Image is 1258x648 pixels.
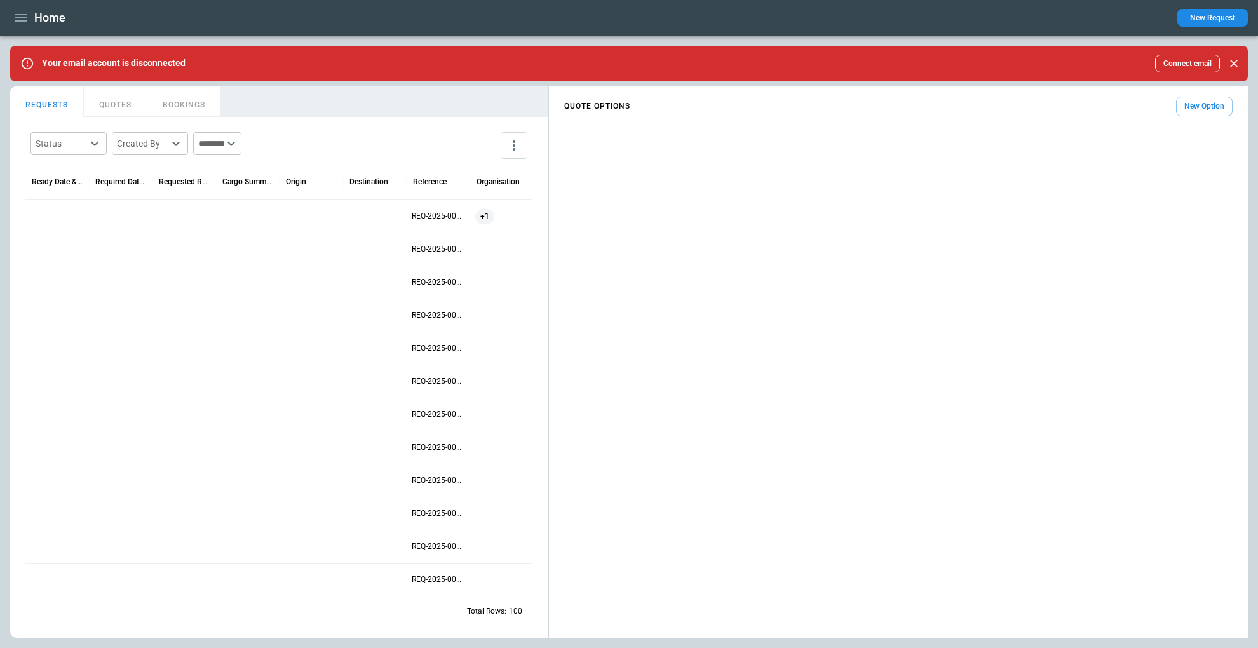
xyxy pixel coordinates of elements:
[412,211,465,222] p: REQ-2025-001926
[412,508,465,519] p: REQ-2025-001917
[147,86,221,117] button: BOOKINGS
[349,177,388,186] div: Destination
[412,574,465,585] p: REQ-2025-001915
[36,137,86,150] div: Status
[222,177,273,186] div: Cargo Summary
[159,177,210,186] div: Requested Route
[564,104,630,109] h4: QUOTE OPTIONS
[286,177,306,186] div: Origin
[1225,55,1243,72] button: Close
[412,541,465,552] p: REQ-2025-001916
[1155,55,1220,72] button: Connect email
[117,137,168,150] div: Created By
[32,177,83,186] div: Ready Date & Time (UTC)
[467,606,506,617] p: Total Rows:
[475,200,494,233] span: +1
[10,86,84,117] button: REQUESTS
[412,343,465,354] p: REQ-2025-001922
[509,606,522,617] p: 100
[1176,97,1233,116] button: New Option
[412,277,465,288] p: REQ-2025-001924
[1225,50,1243,78] div: dismiss
[84,86,147,117] button: QUOTES
[413,177,447,186] div: Reference
[501,132,527,159] button: more
[549,91,1248,121] div: scrollable content
[412,310,465,321] p: REQ-2025-001923
[42,58,186,69] p: Your email account is disconnected
[34,10,65,25] h1: Home
[1177,9,1248,27] button: New Request
[412,442,465,453] p: REQ-2025-001919
[95,177,146,186] div: Required Date & Time (UTC)
[412,244,465,255] p: REQ-2025-001925
[412,475,465,486] p: REQ-2025-001918
[477,177,520,186] div: Organisation
[412,376,465,387] p: REQ-2025-001921
[412,409,465,420] p: REQ-2025-001920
